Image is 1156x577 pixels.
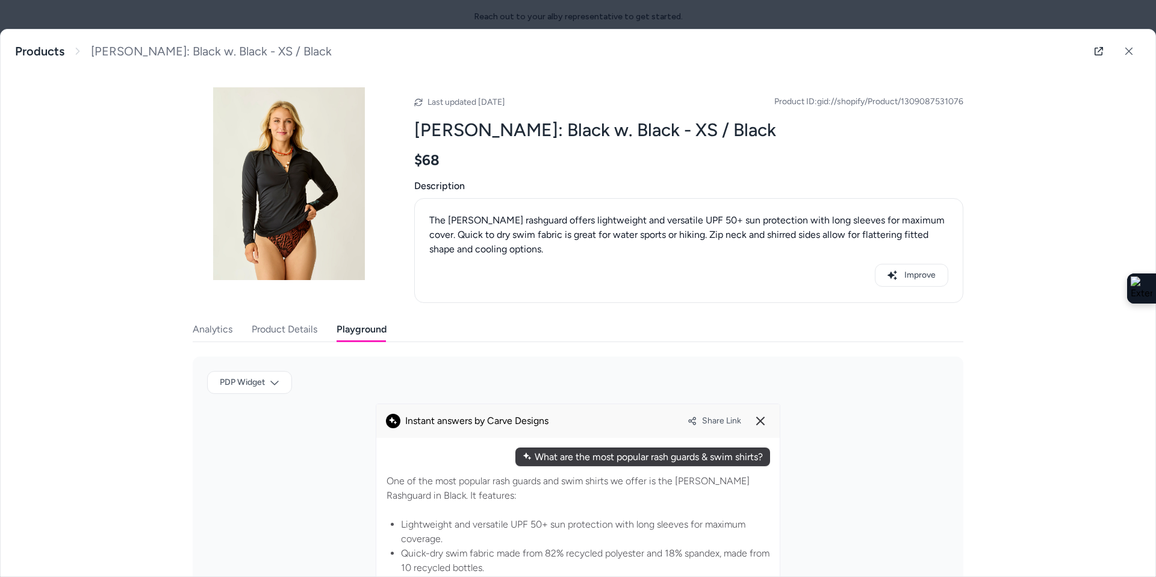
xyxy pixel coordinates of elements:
[774,96,963,108] span: Product ID: gid://shopify/Product/1309087531076
[15,44,64,59] a: Products
[414,119,963,142] h2: [PERSON_NAME]: Black w. Black - XS / Black
[220,376,265,388] span: PDP Widget
[429,213,948,257] div: The [PERSON_NAME] rashguard offers lightweight and versatile UPF 50+ sun protection with long sle...
[15,44,332,59] nav: breadcrumb
[414,179,963,193] span: Description
[252,317,317,342] button: Product Details
[414,151,440,169] span: $68
[337,317,387,342] button: Playground
[91,44,332,59] span: [PERSON_NAME]: Black w. Black - XS / Black
[193,317,232,342] button: Analytics
[427,97,505,107] span: Last updated [DATE]
[875,264,948,287] button: Improve
[207,371,292,394] button: PDP Widget
[193,87,385,280] img: xcjztmzuxbxovie7xnbe.jpg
